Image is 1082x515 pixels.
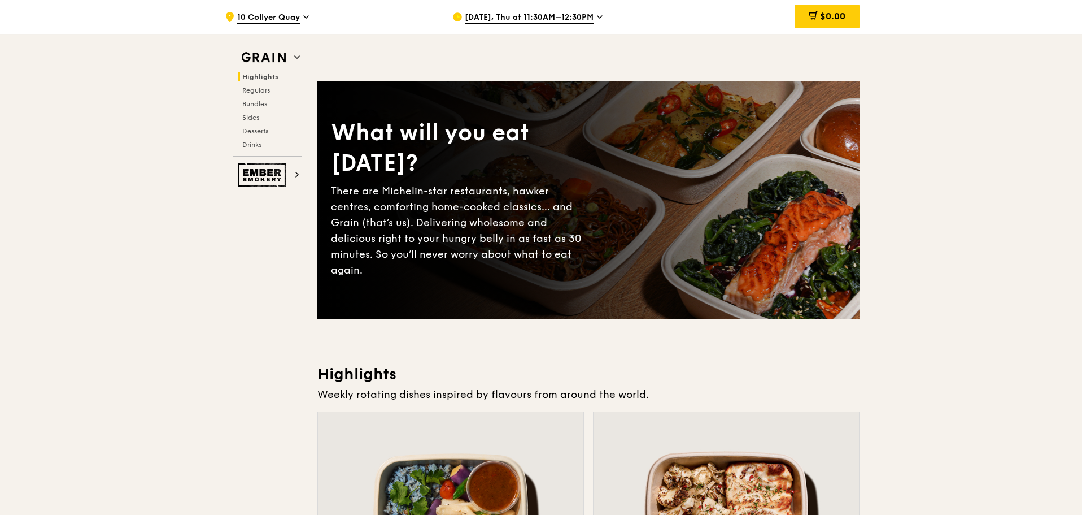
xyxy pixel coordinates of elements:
img: Grain web logo [238,47,290,68]
span: Sides [242,114,259,122]
div: What will you eat [DATE]? [331,118,588,179]
span: Regulars [242,86,270,94]
span: [DATE], Thu at 11:30AM–12:30PM [465,12,594,24]
span: 10 Collyer Quay [237,12,300,24]
span: Drinks [242,141,261,149]
span: Desserts [242,127,268,135]
span: Highlights [242,73,278,81]
span: $0.00 [820,11,845,21]
div: There are Michelin-star restaurants, hawker centres, comforting home-cooked classics… and Grain (... [331,183,588,278]
span: Bundles [242,100,267,108]
h3: Highlights [317,364,860,384]
img: Ember Smokery web logo [238,163,290,187]
div: Weekly rotating dishes inspired by flavours from around the world. [317,387,860,403]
